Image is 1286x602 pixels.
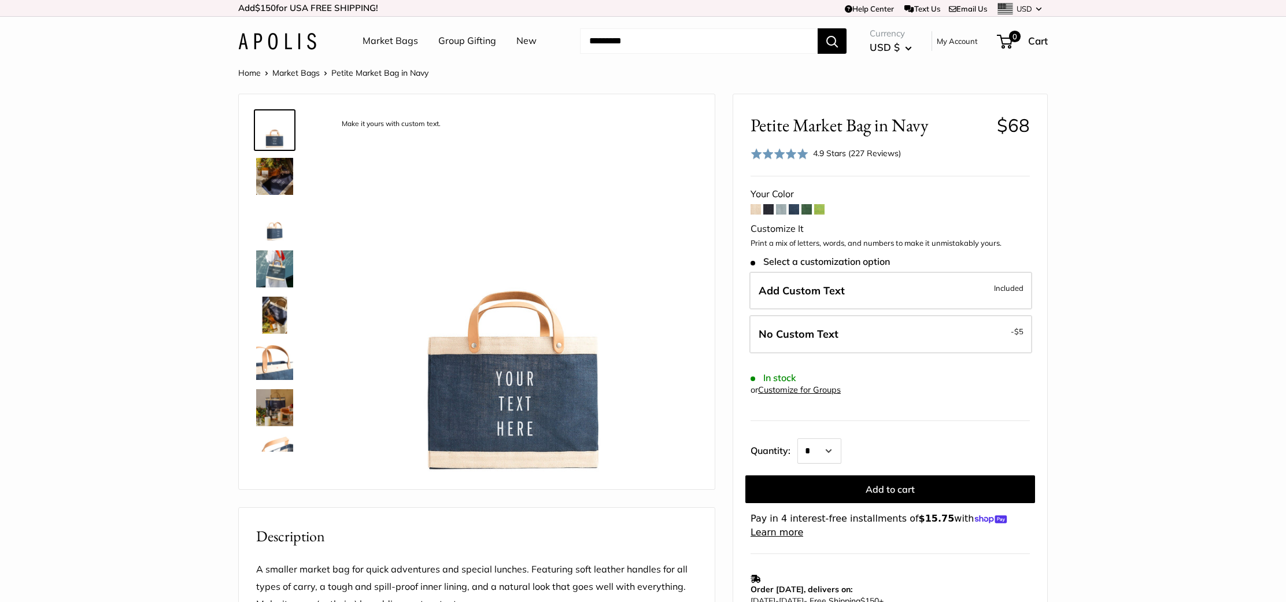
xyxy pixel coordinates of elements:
[254,387,295,429] a: Petite Market Bag in Navy
[9,558,124,593] iframe: Sign Up via Text for Offers
[256,112,293,149] img: description_Make it yours with custom text.
[749,315,1032,353] label: Leave Blank
[238,65,428,80] nav: Breadcrumb
[254,202,295,243] a: Petite Market Bag in Navy
[997,114,1030,136] span: $68
[1014,327,1023,336] span: $5
[751,186,1030,203] div: Your Color
[813,147,901,160] div: 4.9 Stars (227 Reviews)
[751,435,797,464] label: Quantity:
[998,32,1048,50] a: 0 Cart
[256,250,293,287] img: Petite Market Bag in Navy
[937,34,978,48] a: My Account
[1009,31,1021,42] span: 0
[751,382,841,398] div: or
[751,220,1030,238] div: Customize It
[254,156,295,197] a: Petite Market Bag in Navy
[238,33,316,50] img: Apolis
[751,256,890,267] span: Select a customization option
[516,32,537,50] a: New
[256,204,293,241] img: Petite Market Bag in Navy
[256,525,697,548] h2: Description
[758,385,841,395] a: Customize for Groups
[751,584,852,594] strong: Order [DATE], delivers on:
[1017,4,1032,13] span: USD
[256,297,293,334] img: Petite Market Bag in Navy
[238,68,261,78] a: Home
[256,343,293,380] img: description_Super soft and durable leather handles.
[363,32,418,50] a: Market Bags
[336,116,446,132] div: Make it yours with custom text.
[949,4,987,13] a: Email Us
[254,433,295,475] a: description_Inner pocket good for daily drivers.
[870,25,912,42] span: Currency
[818,28,847,54] button: Search
[904,4,940,13] a: Text Us
[256,389,293,426] img: Petite Market Bag in Navy
[845,4,894,13] a: Help Center
[751,115,988,136] span: Petite Market Bag in Navy
[751,145,901,162] div: 4.9 Stars (227 Reviews)
[580,28,818,54] input: Search...
[272,68,320,78] a: Market Bags
[256,435,293,472] img: description_Inner pocket good for daily drivers.
[870,38,912,57] button: USD $
[749,272,1032,310] label: Add Custom Text
[254,109,295,151] a: description_Make it yours with custom text.
[994,281,1023,295] span: Included
[759,327,838,341] span: No Custom Text
[759,284,845,297] span: Add Custom Text
[751,372,796,383] span: In stock
[1028,35,1048,47] span: Cart
[331,68,428,78] span: Petite Market Bag in Navy
[751,238,1030,249] p: Print a mix of letters, words, and numbers to make it unmistakably yours.
[438,32,496,50] a: Group Gifting
[255,2,276,13] span: $150
[256,158,293,195] img: Petite Market Bag in Navy
[254,294,295,336] a: Petite Market Bag in Navy
[1011,324,1023,338] span: -
[745,475,1035,503] button: Add to cart
[254,341,295,382] a: description_Super soft and durable leather handles.
[870,41,900,53] span: USD $
[331,112,697,478] img: description_Make it yours with custom text.
[254,248,295,290] a: Petite Market Bag in Navy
